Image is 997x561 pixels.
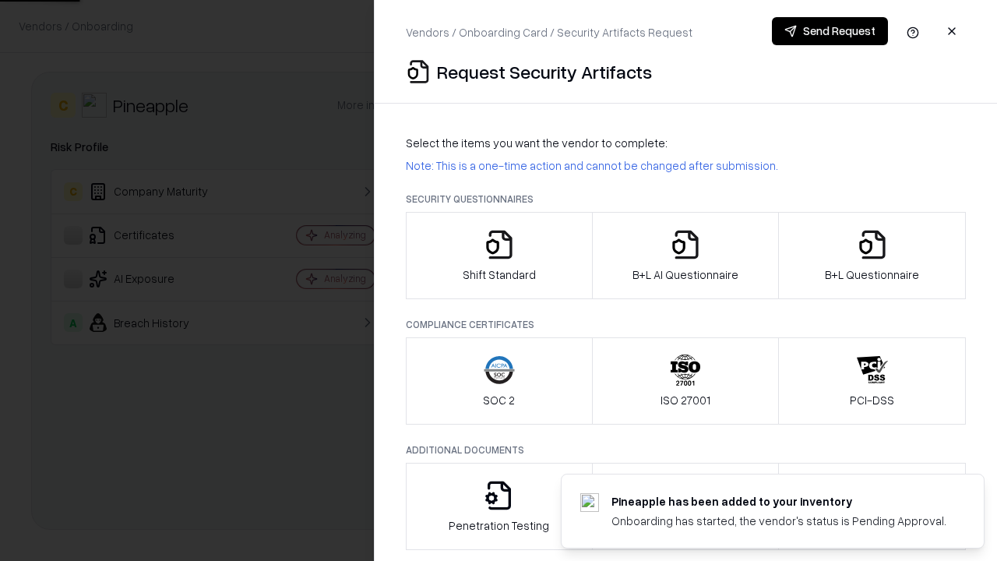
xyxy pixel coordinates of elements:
button: B+L AI Questionnaire [592,212,780,299]
p: Select the items you want the vendor to complete: [406,135,966,151]
p: SOC 2 [483,392,515,408]
button: SOC 2 [406,337,593,425]
img: pineappleenergy.com [580,493,599,512]
p: Additional Documents [406,443,966,457]
button: Data Processing Agreement [778,463,966,550]
p: Compliance Certificates [406,318,966,331]
p: Shift Standard [463,266,536,283]
div: Onboarding has started, the vendor's status is Pending Approval. [611,513,946,529]
p: Penetration Testing [449,517,549,534]
div: Pineapple has been added to your inventory [611,493,946,510]
button: ISO 27001 [592,337,780,425]
p: Vendors / Onboarding Card / Security Artifacts Request [406,24,692,41]
button: PCI-DSS [778,337,966,425]
p: Note: This is a one-time action and cannot be changed after submission. [406,157,966,174]
button: Send Request [772,17,888,45]
p: B+L Questionnaire [825,266,919,283]
button: Shift Standard [406,212,593,299]
p: ISO 27001 [661,392,710,408]
p: PCI-DSS [850,392,894,408]
p: Request Security Artifacts [437,59,652,84]
button: Privacy Policy [592,463,780,550]
p: Security Questionnaires [406,192,966,206]
button: Penetration Testing [406,463,593,550]
button: B+L Questionnaire [778,212,966,299]
p: B+L AI Questionnaire [632,266,738,283]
